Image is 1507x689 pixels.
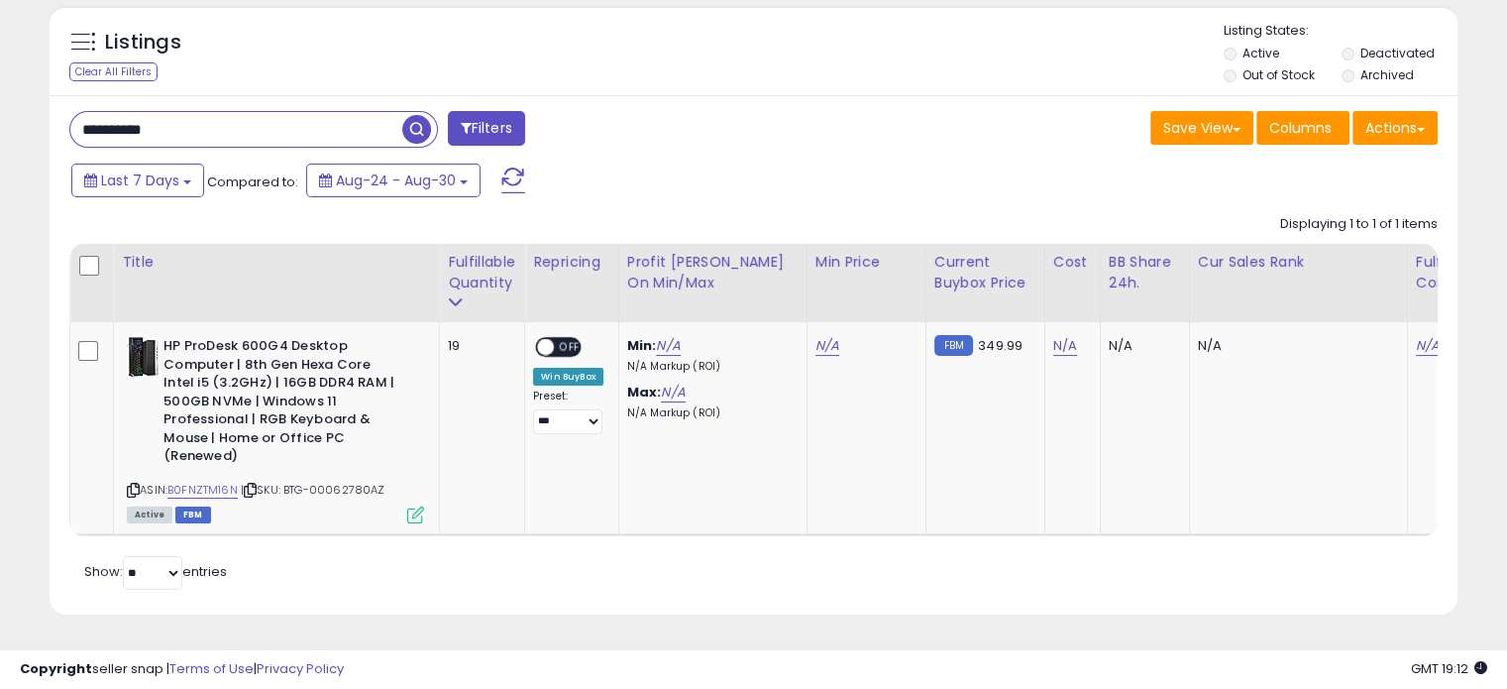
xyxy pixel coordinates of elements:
[934,335,973,356] small: FBM
[241,482,385,498] span: | SKU: BTG-00062780AZ
[533,252,610,273] div: Repricing
[1411,659,1487,678] span: 2025-09-8 19:12 GMT
[1198,252,1399,273] div: Cur Sales Rank
[627,383,662,402] b: Max:
[1109,337,1174,355] div: N/A
[336,171,456,190] span: Aug-24 - Aug-30
[1280,215,1438,234] div: Displaying 1 to 1 of 1 items
[71,164,204,197] button: Last 7 Days
[661,383,685,402] a: N/A
[69,62,158,81] div: Clear All Filters
[554,339,586,356] span: OFF
[257,659,344,678] a: Privacy Policy
[627,360,792,374] p: N/A Markup (ROI)
[1109,252,1181,293] div: BB Share 24h.
[1198,337,1392,355] div: N/A
[1416,336,1440,356] a: N/A
[169,659,254,678] a: Terms of Use
[656,336,680,356] a: N/A
[163,337,404,471] b: HP ProDesk 600G4 Desktop Computer | 8th Gen Hexa Core Intel i5 (3.2GHz) | 16GB DDR4 RAM | 500GB N...
[127,337,424,521] div: ASIN:
[448,252,516,293] div: Fulfillable Quantity
[175,507,211,523] span: FBM
[815,252,917,273] div: Min Price
[627,406,792,420] p: N/A Markup (ROI)
[533,368,603,386] div: Win BuyBox
[627,336,657,355] b: Min:
[1242,45,1279,61] label: Active
[127,507,172,523] span: All listings currently available for purchase on Amazon
[934,252,1036,293] div: Current Buybox Price
[84,562,227,581] span: Show: entries
[1359,45,1434,61] label: Deactivated
[1416,252,1492,293] div: Fulfillment Cost
[1352,111,1438,145] button: Actions
[1359,66,1413,83] label: Archived
[815,336,839,356] a: N/A
[1269,118,1332,138] span: Columns
[533,390,603,434] div: Preset:
[127,337,159,377] img: 51zCnjMcqJL._SL40_.jpg
[978,336,1023,355] span: 349.99
[207,172,298,191] span: Compared to:
[1053,252,1092,273] div: Cost
[306,164,481,197] button: Aug-24 - Aug-30
[1150,111,1253,145] button: Save View
[1242,66,1315,83] label: Out of Stock
[105,29,181,57] h5: Listings
[122,252,431,273] div: Title
[20,660,344,679] div: seller snap | |
[618,244,807,322] th: The percentage added to the cost of goods (COGS) that forms the calculator for Min & Max prices.
[101,171,179,190] span: Last 7 Days
[20,659,92,678] strong: Copyright
[448,337,509,355] div: 19
[1256,111,1349,145] button: Columns
[627,252,799,293] div: Profit [PERSON_NAME] on Min/Max
[1053,336,1077,356] a: N/A
[448,111,525,146] button: Filters
[1224,22,1457,41] p: Listing States:
[167,482,238,499] a: B0FNZTM16N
